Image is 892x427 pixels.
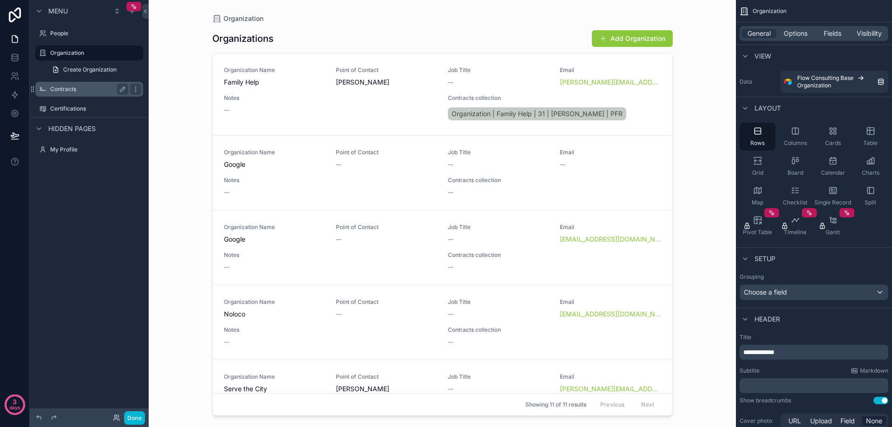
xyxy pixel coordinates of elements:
[824,29,841,38] span: Fields
[48,124,96,133] span: Hidden pages
[46,62,143,77] a: Create Organization
[740,345,888,360] div: scrollable content
[777,212,813,240] button: Timeline
[743,229,772,236] span: Pivot Table
[35,26,143,41] a: People
[826,229,840,236] span: Gantt
[754,254,775,263] span: Setup
[740,397,791,404] div: Show breadcrumbs
[740,152,775,180] button: Grid
[740,182,775,210] button: Map
[754,104,781,113] span: Layout
[50,49,138,57] label: Organization
[777,182,813,210] button: Checklist
[853,182,888,210] button: Split
[13,397,17,407] p: 3
[815,212,851,240] button: Gantt
[797,82,831,89] span: Organization
[777,123,813,151] button: Columns
[740,367,760,374] label: Subtitle
[50,105,141,112] label: Certifications
[740,273,764,281] label: Grouping
[783,199,807,206] span: Checklist
[525,401,586,408] span: Showing 11 of 11 results
[9,401,20,414] p: days
[863,139,878,147] span: Table
[48,7,68,16] span: Menu
[63,66,117,73] span: Create Organization
[740,78,777,85] label: Data
[744,288,787,296] span: Choose a field
[815,182,851,210] button: Single Record
[797,74,853,82] span: Flow Consulting Base
[754,315,780,324] span: Header
[853,123,888,151] button: Table
[777,152,813,180] button: Board
[740,378,888,393] div: scrollable content
[750,139,765,147] span: Rows
[50,146,141,153] label: My Profile
[124,411,145,425] button: Done
[815,123,851,151] button: Cards
[752,169,763,177] span: Grid
[862,169,879,177] span: Charts
[784,29,807,38] span: Options
[50,30,141,37] label: People
[784,78,792,85] img: Airtable Logo
[780,71,888,93] a: Flow Consulting BaseOrganization
[814,199,851,206] span: Single Record
[35,101,143,116] a: Certifications
[752,199,763,206] span: Map
[748,29,771,38] span: General
[754,52,771,61] span: View
[740,123,775,151] button: Rows
[860,367,888,374] span: Markdown
[865,199,876,206] span: Split
[787,169,803,177] span: Board
[857,29,882,38] span: Visibility
[740,284,888,300] button: Choose a field
[740,334,888,341] label: Title
[50,85,125,93] label: Contracts
[35,82,143,97] a: Contracts
[784,229,807,236] span: Timeline
[815,152,851,180] button: Calendar
[753,7,787,15] span: Organization
[784,139,807,147] span: Columns
[821,169,845,177] span: Calendar
[740,212,775,240] button: Pivot Table
[825,139,841,147] span: Cards
[853,152,888,180] button: Charts
[851,367,888,374] a: Markdown
[35,46,143,60] a: Organization
[35,142,143,157] a: My Profile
